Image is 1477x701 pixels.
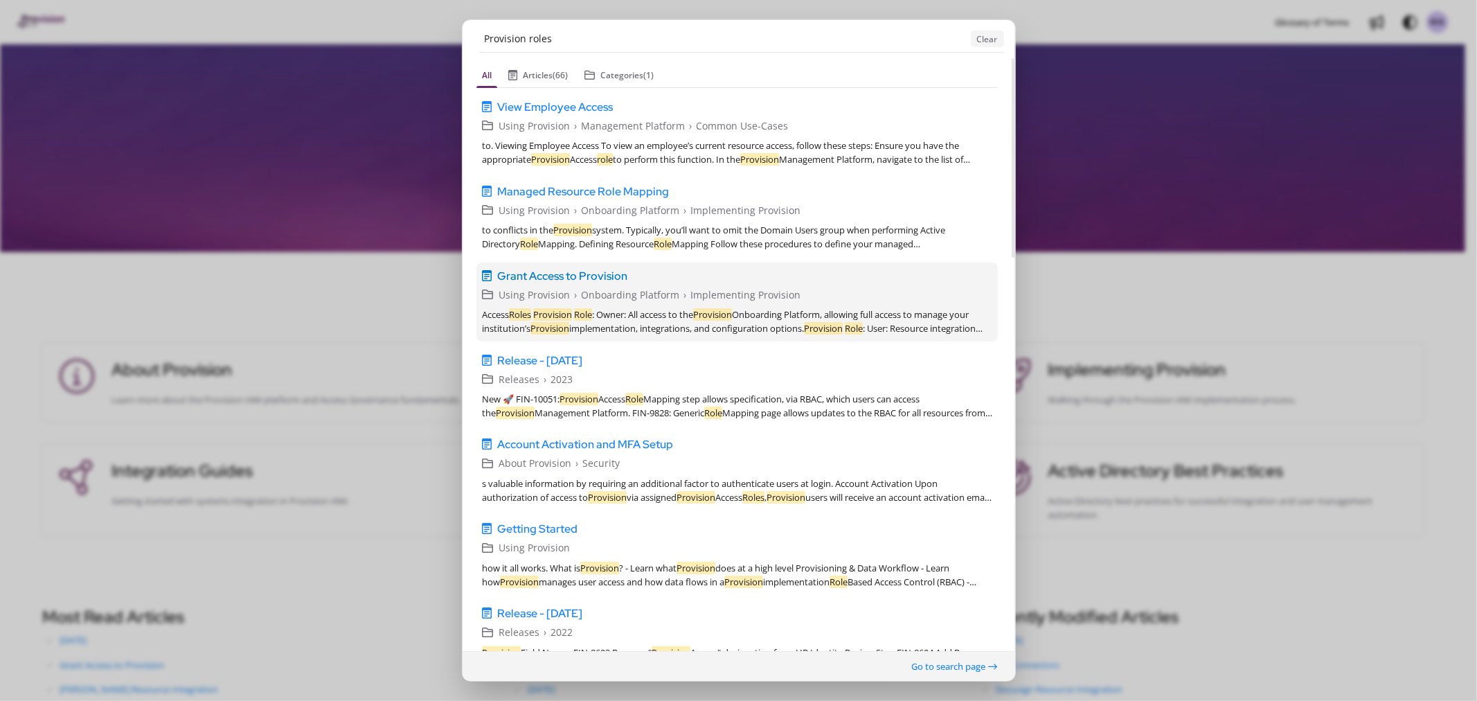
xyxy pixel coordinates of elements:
[544,371,546,387] span: ›
[482,308,992,335] div: Access : Owner: All access to the Onboarding Platform, allowing full access to manage your instit...
[690,287,800,302] span: Implementing Provision
[804,322,843,335] em: Provision
[677,491,715,504] em: Provision
[476,262,998,341] a: Grant Access to ProvisionUsing Provision›Onboarding Platform›Implementing ProvisionAccessRoles Pr...
[683,202,686,218] span: ›
[643,69,654,81] span: (1)
[499,202,570,218] span: Using Provision
[581,287,679,302] span: Onboarding Platform
[476,515,998,594] a: Getting StartedUsing Provisionhow it all works. What isProvision? - Learn whatProvisiondoes at a ...
[690,202,800,218] span: Implementing Provision
[509,308,531,321] em: Roles
[574,308,592,321] em: Role
[544,625,546,640] span: ›
[482,139,992,166] div: to. Viewing Employee Access To view an employee’s current resource access, follow these steps: En...
[499,371,539,387] span: Releases
[482,223,992,251] div: to conflicts in the system. Typically, you’ll want to omit the Domain Users group when performing...
[476,346,998,425] a: Release - [DATE]Releases›2023New 🚀 FIN-10051:ProvisionAccessRoleMapping step allows specification...
[530,322,569,335] em: Provision
[482,477,992,504] div: s valuable information by requiring an additional factor to authenticate users at login. Account ...
[677,562,715,574] em: Provision
[482,392,992,420] div: New 🚀 FIN-10051: Access Mapping step allows specification, via RBAC, which users can access the M...
[654,238,672,250] em: Role
[497,436,673,453] span: Account Activation and MFA Setup
[503,64,573,88] button: Articles
[550,625,573,640] span: 2022
[579,64,659,88] button: Categories
[497,267,627,284] span: Grant Access to Provision
[652,646,690,659] em: Provision
[533,308,572,321] em: Provision
[742,491,764,504] em: Roles
[574,202,577,218] span: ›
[830,576,848,588] em: Role
[574,287,577,302] span: ›
[740,153,779,166] em: Provision
[580,562,619,574] em: Provision
[693,308,732,321] em: Provision
[531,153,570,166] em: Provision
[553,224,592,236] em: Provision
[553,69,568,81] span: (66)
[574,118,577,133] span: ›
[479,26,965,52] input: Enter Keywords
[500,576,539,588] em: Provision
[582,456,620,471] span: Security
[497,605,582,622] span: Release - [DATE]
[476,93,998,172] a: View Employee AccessUsing Provision›Management Platform›Common Use-Casesto. Viewing Employee Acce...
[767,491,805,504] em: Provision
[689,118,692,133] span: ›
[724,576,763,588] em: Provision
[499,625,539,640] span: Releases
[482,646,992,673] div: Field Names FIN-8693 Remove " Access" designation from HR Identity Review Step FIN-8694 Add Resou...
[499,118,570,133] span: Using Provision
[499,287,570,302] span: Using Provision
[520,238,538,250] em: Role
[588,491,627,504] em: Provision
[476,177,998,256] a: Managed Resource Role MappingUsing Provision›Onboarding Platform›Implementing Provisionto conflic...
[476,600,998,679] a: Release - [DATE]Releases›2022ProvisionField Names FIN-8693 Remove "ProvisionAccess" designation f...
[497,98,613,115] span: View Employee Access
[497,352,582,369] span: Release - [DATE]
[575,456,578,471] span: ›
[550,371,573,387] span: 2023
[476,64,497,88] button: All
[499,456,571,471] span: About Provision
[499,540,570,556] span: Using Provision
[696,118,788,133] span: Common Use-Cases
[482,561,992,589] div: how it all works. What is ? - Learn what does at a high level Provisioning & Data Workflow - Lear...
[683,287,686,302] span: ›
[581,202,679,218] span: Onboarding Platform
[704,407,722,419] em: Role
[581,118,685,133] span: Management Platform
[560,393,598,405] em: Provision
[911,659,999,674] button: Go to search page
[597,153,613,166] em: role
[496,407,535,419] em: Provision
[476,431,998,510] a: Account Activation and MFA SetupAbout Provision›Securitys valuable information by requiring an ad...
[482,646,521,659] em: Provision
[625,393,643,405] em: Role
[845,322,863,335] em: Role
[497,183,669,199] span: Managed Resource Role Mapping
[971,30,1004,47] button: Clear
[497,521,578,538] span: Getting Started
